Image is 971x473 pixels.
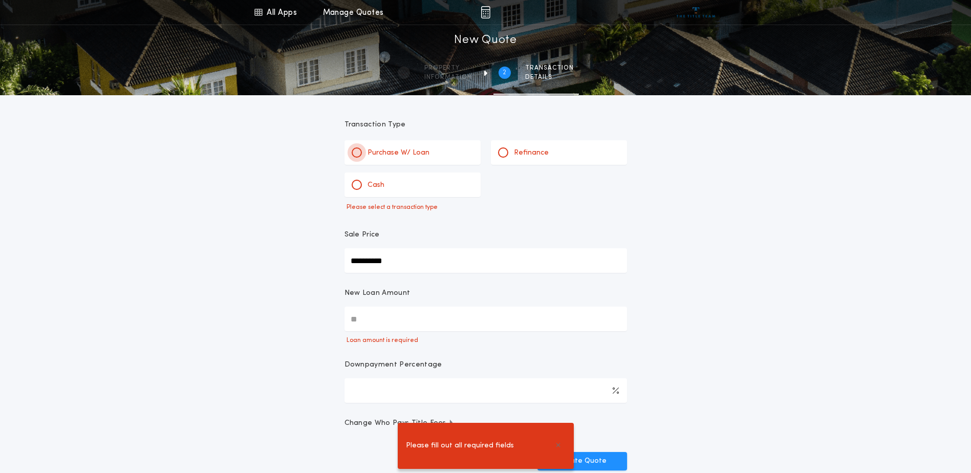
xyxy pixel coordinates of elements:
[344,120,627,130] p: Transaction Type
[344,418,627,428] button: Change Who Pays Title Fees
[344,203,627,211] p: Please select a transaction type
[514,148,549,158] p: Refinance
[525,64,574,72] span: Transaction
[424,64,472,72] span: Property
[344,288,411,298] p: New Loan Amount
[344,360,442,370] p: Downpayment Percentage
[344,418,455,428] span: Change Who Pays Title Fees
[503,69,506,77] h2: 2
[525,73,574,81] span: details
[406,440,514,451] span: Please fill out all required fields
[344,248,627,273] input: Sale Price
[344,336,627,345] p: Loan amount is required
[677,7,715,17] img: vs-icon
[454,32,516,49] h1: New Quote
[344,378,627,403] input: Downpayment Percentage
[481,6,490,18] img: img
[424,73,472,81] span: information
[368,148,429,158] p: Purchase W/ Loan
[344,230,380,240] p: Sale Price
[368,180,384,190] p: Cash
[344,307,627,331] input: New Loan Amount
